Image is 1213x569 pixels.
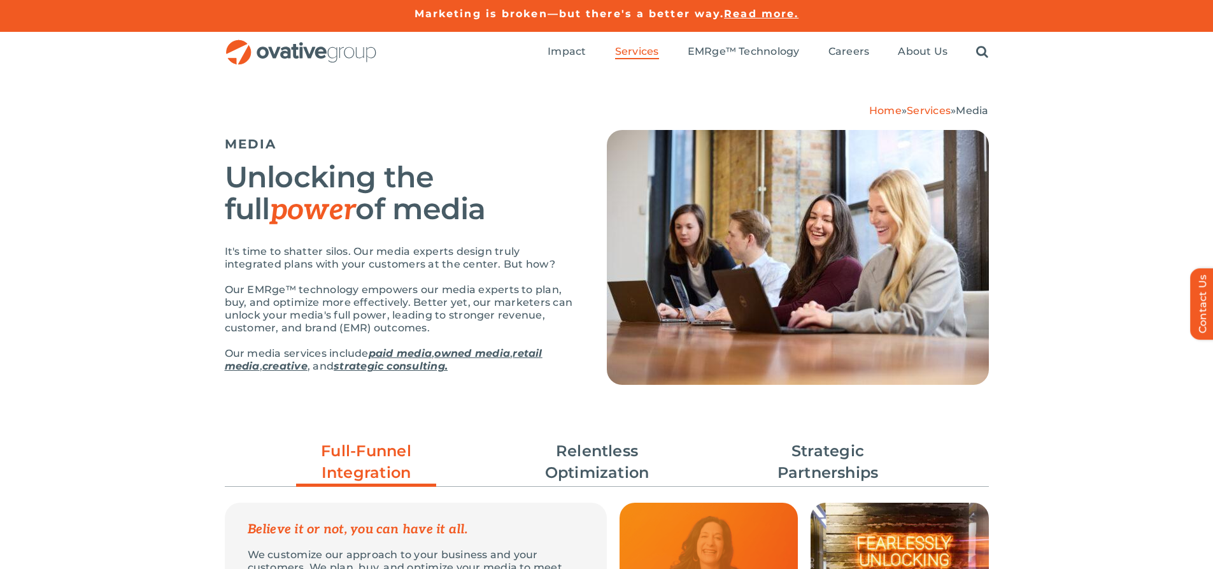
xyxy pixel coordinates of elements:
[270,192,356,228] em: power
[615,45,659,59] a: Services
[296,440,436,490] a: Full-Funnel Integration
[898,45,947,59] a: About Us
[688,45,800,58] span: EMRge™ Technology
[527,440,667,484] a: Relentless Optimization
[434,347,510,359] a: owned media
[607,130,989,385] img: Media – Hero
[225,38,378,50] a: OG_Full_horizontal_RGB
[828,45,870,59] a: Careers
[548,32,988,73] nav: Menu
[758,440,898,484] a: Strategic Partnerships
[225,136,575,152] h5: MEDIA
[869,104,989,117] span: » »
[548,45,586,59] a: Impact
[828,45,870,58] span: Careers
[248,523,584,536] p: Believe it or not, you can have it all.
[225,284,575,335] p: Our EMRge™ technology empowers our media experts to plan, buy, and optimize more effectively. Bet...
[225,161,575,226] h2: Unlocking the full of media
[615,45,659,58] span: Services
[225,347,575,373] p: Our media services include , , , , and
[724,8,798,20] a: Read more.
[334,360,448,372] a: strategic consulting.
[225,434,989,490] ul: Post Filters
[225,347,543,372] a: retail media
[225,245,575,271] p: It's time to shatter silos. Our media experts design truly integrated plans with your customers a...
[907,104,951,117] a: Services
[415,8,725,20] a: Marketing is broken—but there's a better way.
[898,45,947,58] span: About Us
[956,104,988,117] span: Media
[369,347,432,359] a: paid media
[869,104,902,117] a: Home
[548,45,586,58] span: Impact
[262,360,308,372] a: creative
[688,45,800,59] a: EMRge™ Technology
[976,45,988,59] a: Search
